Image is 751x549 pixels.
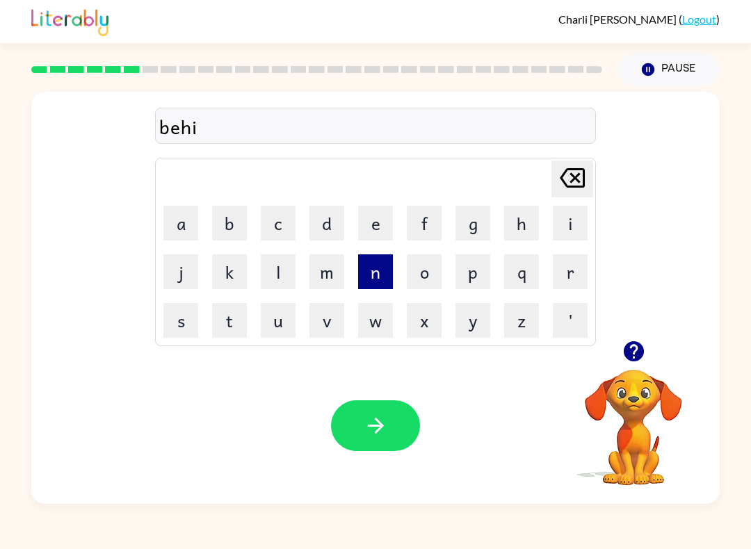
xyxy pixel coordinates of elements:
[455,206,490,240] button: g
[407,254,442,289] button: o
[163,303,198,338] button: s
[407,303,442,338] button: x
[558,13,679,26] span: Charli [PERSON_NAME]
[455,303,490,338] button: y
[358,254,393,289] button: n
[682,13,716,26] a: Logout
[564,348,703,487] video: Your browser must support playing .mp4 files to use Literably. Please try using another browser.
[553,303,588,338] button: '
[504,206,539,240] button: h
[212,303,247,338] button: t
[309,303,344,338] button: v
[455,254,490,289] button: p
[261,254,296,289] button: l
[407,206,442,240] button: f
[504,254,539,289] button: q
[31,6,108,36] img: Literably
[261,206,296,240] button: c
[558,13,720,26] div: ( )
[358,303,393,338] button: w
[553,254,588,289] button: r
[309,254,344,289] button: m
[619,54,720,85] button: Pause
[163,254,198,289] button: j
[261,303,296,338] button: u
[553,206,588,240] button: i
[159,112,592,141] div: behi
[163,206,198,240] button: a
[212,206,247,240] button: b
[212,254,247,289] button: k
[504,303,539,338] button: z
[358,206,393,240] button: e
[309,206,344,240] button: d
